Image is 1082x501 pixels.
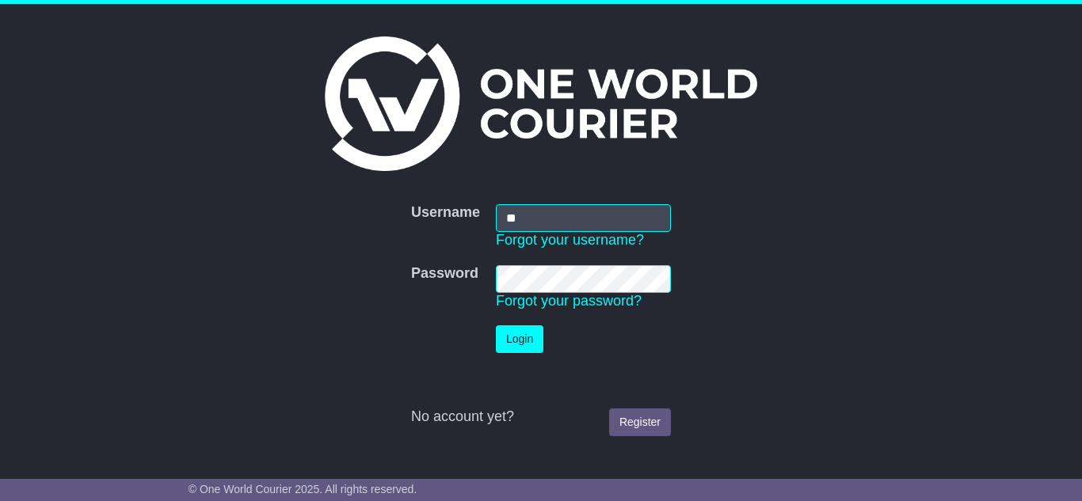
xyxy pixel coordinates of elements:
[496,325,543,353] button: Login
[411,265,478,283] label: Password
[496,232,644,248] a: Forgot your username?
[609,408,671,436] a: Register
[496,293,642,309] a: Forgot your password?
[189,483,417,495] span: © One World Courier 2025. All rights reserved.
[325,36,757,171] img: One World
[411,408,671,426] div: No account yet?
[411,204,480,222] label: Username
